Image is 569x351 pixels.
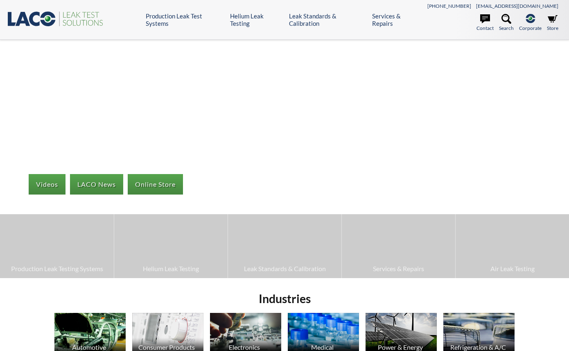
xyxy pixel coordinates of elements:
[118,263,224,274] span: Helium Leak Testing
[476,3,558,9] a: [EMAIL_ADDRESS][DOMAIN_NAME]
[287,343,358,351] div: Medical
[342,214,455,278] a: Services & Repairs
[364,343,436,351] div: Power & Energy
[476,14,494,32] a: Contact
[228,214,341,278] a: Leak Standards & Calibration
[442,343,514,351] div: Refrigeration & A/C
[232,263,337,274] span: Leak Standards & Calibration
[456,214,569,278] a: Air Leak Testing
[346,263,451,274] span: Services & Repairs
[70,174,123,195] a: LACO News
[209,343,280,351] div: Electronics
[53,343,125,351] div: Automotive
[427,3,471,9] a: [PHONE_NUMBER]
[547,14,558,32] a: Store
[128,174,183,195] a: Online Store
[51,291,518,306] h2: Industries
[499,14,514,32] a: Search
[146,12,224,27] a: Production Leak Test Systems
[289,12,366,27] a: Leak Standards & Calibration
[230,12,283,27] a: Helium Leak Testing
[131,343,203,351] div: Consumer Products
[29,174,65,195] a: Videos
[460,263,565,274] span: Air Leak Testing
[372,12,422,27] a: Services & Repairs
[4,263,110,274] span: Production Leak Testing Systems
[114,214,228,278] a: Helium Leak Testing
[519,24,542,32] span: Corporate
